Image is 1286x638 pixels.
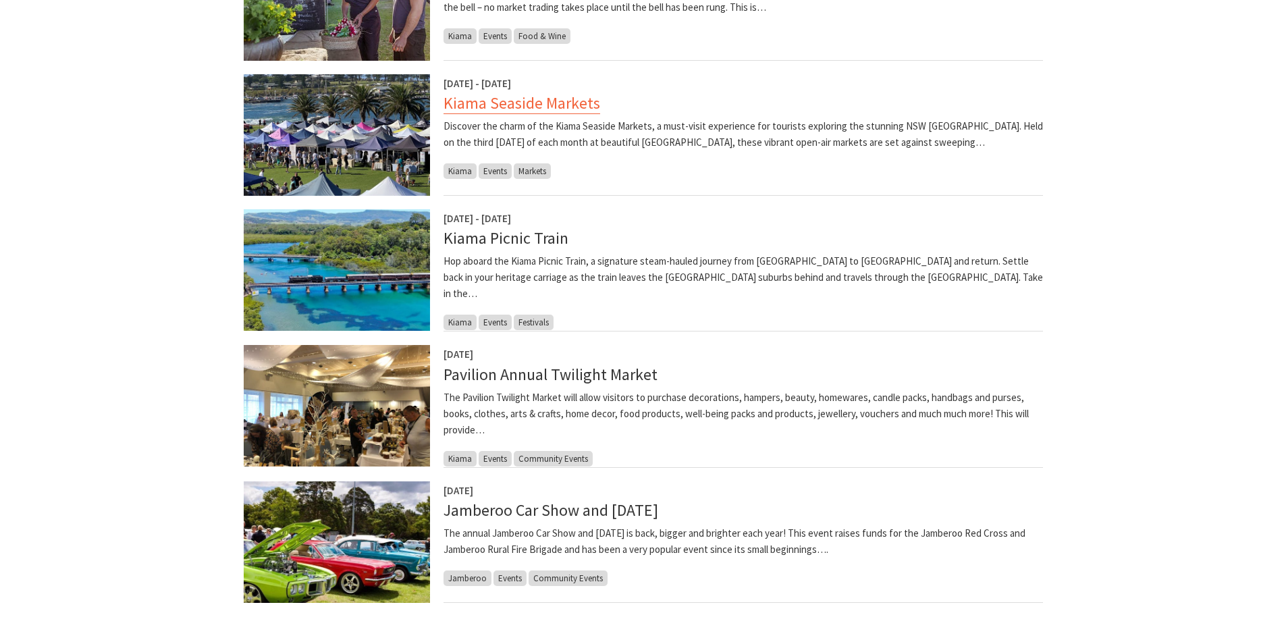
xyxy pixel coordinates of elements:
span: Community Events [529,570,608,586]
span: Events [479,451,512,467]
img: Xmas Market [244,345,430,467]
a: Jamberoo Car Show and [DATE] [444,500,658,521]
p: Hop aboard the Kiama Picnic Train, a signature steam-hauled journey from [GEOGRAPHIC_DATA] to [GE... [444,253,1043,302]
span: Festivals [514,315,554,330]
a: Pavilion Annual Twilight Market [444,364,658,385]
span: Kiama [444,28,477,44]
span: Events [479,163,512,179]
span: Kiama [444,451,477,467]
span: [DATE] [444,484,473,497]
img: Kiama Picnic Train [244,209,430,331]
p: Discover the charm of the Kiama Seaside Markets, a must-visit experience for tourists exploring t... [444,118,1043,151]
span: Community Events [514,451,593,467]
p: The annual Jamberoo Car Show and [DATE] is back, bigger and brighter each year! This event raises... [444,525,1043,558]
span: Kiama [444,315,477,330]
img: Kiama Seaside Market [244,74,430,196]
span: Events [493,570,527,586]
p: The Pavilion Twilight Market will allow visitors to purchase decorations, hampers, beauty, homewa... [444,390,1043,438]
img: Jamberoo Car Show [244,481,430,603]
span: Markets [514,163,551,179]
span: Events [479,315,512,330]
span: [DATE] - [DATE] [444,212,511,225]
span: [DATE] [444,348,473,361]
span: Jamberoo [444,570,491,586]
span: Food & Wine [514,28,570,44]
a: Kiama Seaside Markets [444,92,600,114]
a: Kiama Picnic Train [444,228,568,248]
span: Events [479,28,512,44]
span: [DATE] - [DATE] [444,77,511,90]
span: Kiama [444,163,477,179]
